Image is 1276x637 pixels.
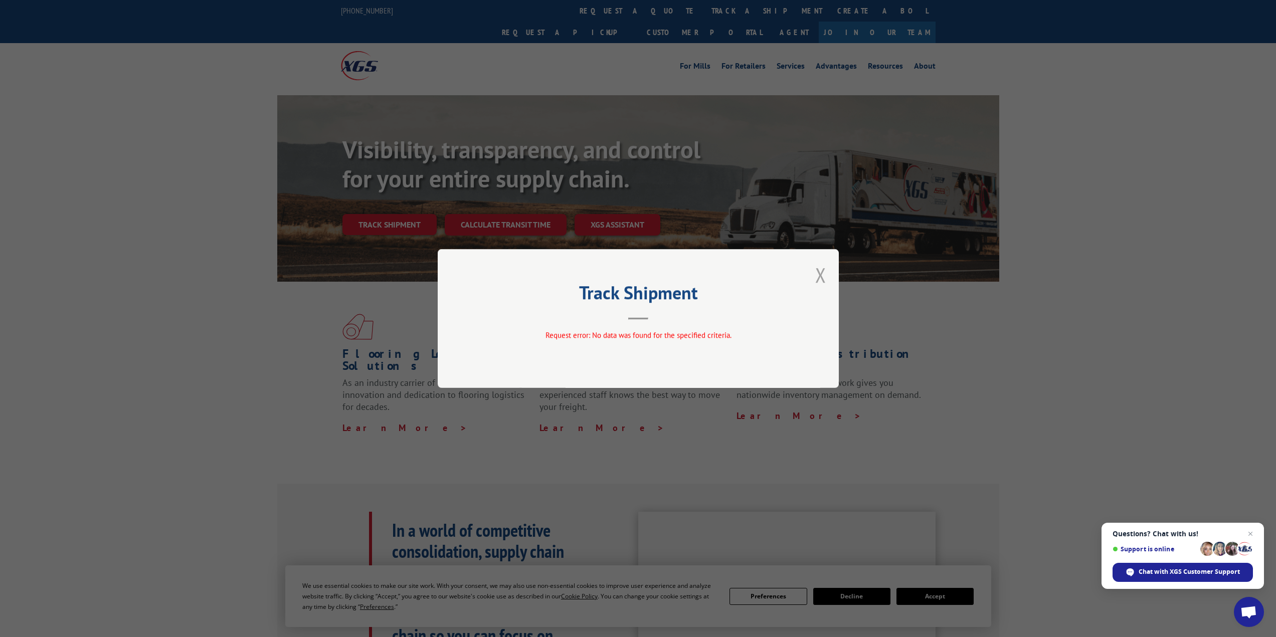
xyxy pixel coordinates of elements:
span: Close chat [1244,528,1256,540]
span: Request error: No data was found for the specified criteria. [545,330,731,340]
div: Chat with XGS Customer Support [1113,563,1253,582]
span: Questions? Chat with us! [1113,530,1253,538]
span: Support is online [1113,545,1197,553]
button: Close modal [815,262,826,288]
span: Chat with XGS Customer Support [1139,567,1240,576]
div: Open chat [1234,597,1264,627]
h2: Track Shipment [488,286,789,305]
